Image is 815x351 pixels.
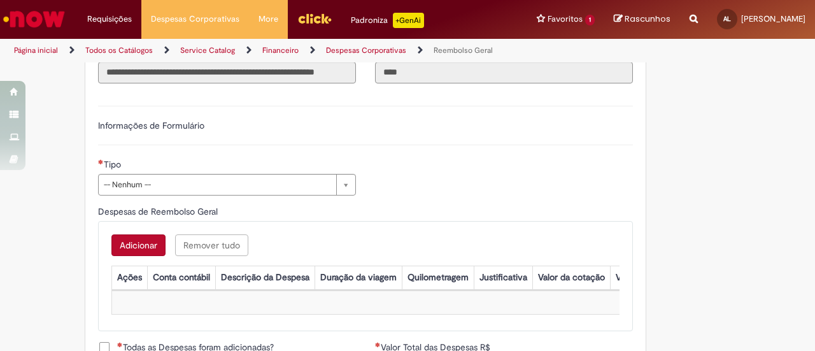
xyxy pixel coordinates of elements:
[117,342,123,347] span: Necessários
[614,13,670,25] a: Rascunhos
[375,342,381,347] span: Necessários
[147,266,215,289] th: Conta contábil
[434,45,493,55] a: Reembolso Geral
[723,15,731,23] span: AL
[548,13,583,25] span: Favoritos
[351,13,424,28] div: Padroniza
[585,15,595,25] span: 1
[98,120,204,131] label: Informações de Formulário
[297,9,332,28] img: click_logo_yellow_360x200.png
[474,266,532,289] th: Justificativa
[375,62,633,83] input: Código da Unidade
[104,159,124,170] span: Tipo
[180,45,235,55] a: Service Catalog
[315,266,402,289] th: Duração da viagem
[87,13,132,25] span: Requisições
[98,206,220,217] span: Despesas de Reembolso Geral
[326,45,406,55] a: Despesas Corporativas
[104,175,330,195] span: -- Nenhum --
[393,13,424,28] p: +GenAi
[151,13,239,25] span: Despesas Corporativas
[85,45,153,55] a: Todos os Catálogos
[262,45,299,55] a: Financeiro
[1,6,67,32] img: ServiceNow
[610,266,677,289] th: Valor por Litro
[741,13,805,24] span: [PERSON_NAME]
[402,266,474,289] th: Quilometragem
[111,266,147,289] th: Ações
[625,13,670,25] span: Rascunhos
[111,234,166,256] button: Add a row for Despesas de Reembolso Geral
[98,159,104,164] span: Necessários
[98,62,356,83] input: Título
[259,13,278,25] span: More
[14,45,58,55] a: Página inicial
[532,266,610,289] th: Valor da cotação
[10,39,534,62] ul: Trilhas de página
[215,266,315,289] th: Descrição da Despesa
